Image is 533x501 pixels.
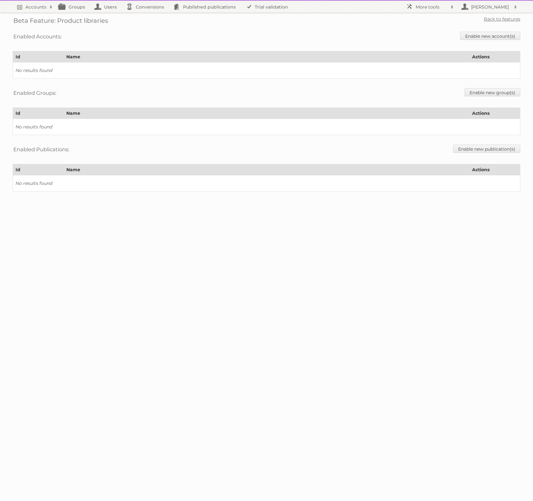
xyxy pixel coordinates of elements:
[13,164,64,175] th: Id
[457,1,520,13] a: [PERSON_NAME]
[63,51,469,62] th: Name
[25,4,46,10] h2: Accounts
[470,4,511,10] h2: [PERSON_NAME]
[460,32,520,40] a: Enable new account(s)
[470,108,520,119] th: Actions
[470,164,520,175] th: Actions
[464,88,520,96] a: Enable new group(s)
[16,124,52,130] i: No results found
[13,32,62,41] h3: Enabled Accounts:
[13,51,64,62] th: Id
[453,145,520,153] a: Enable new publication(s)
[123,1,170,13] a: Conversions
[91,1,123,13] a: Users
[16,180,52,186] i: No results found
[13,88,56,98] h3: Enabled Groups:
[242,1,294,13] a: Trial validation
[13,16,108,25] h2: Beta Feature: Product libraries
[13,1,56,13] a: Accounts
[484,16,520,22] a: Back to features
[403,1,457,13] a: More tools
[170,1,242,13] a: Published publications
[63,108,469,119] th: Name
[13,108,64,119] th: Id
[416,4,447,10] h2: More tools
[470,51,520,62] th: Actions
[63,164,469,175] th: Name
[13,145,69,154] h3: Enabled Publications:
[16,68,52,73] i: No results found
[56,1,91,13] a: Groups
